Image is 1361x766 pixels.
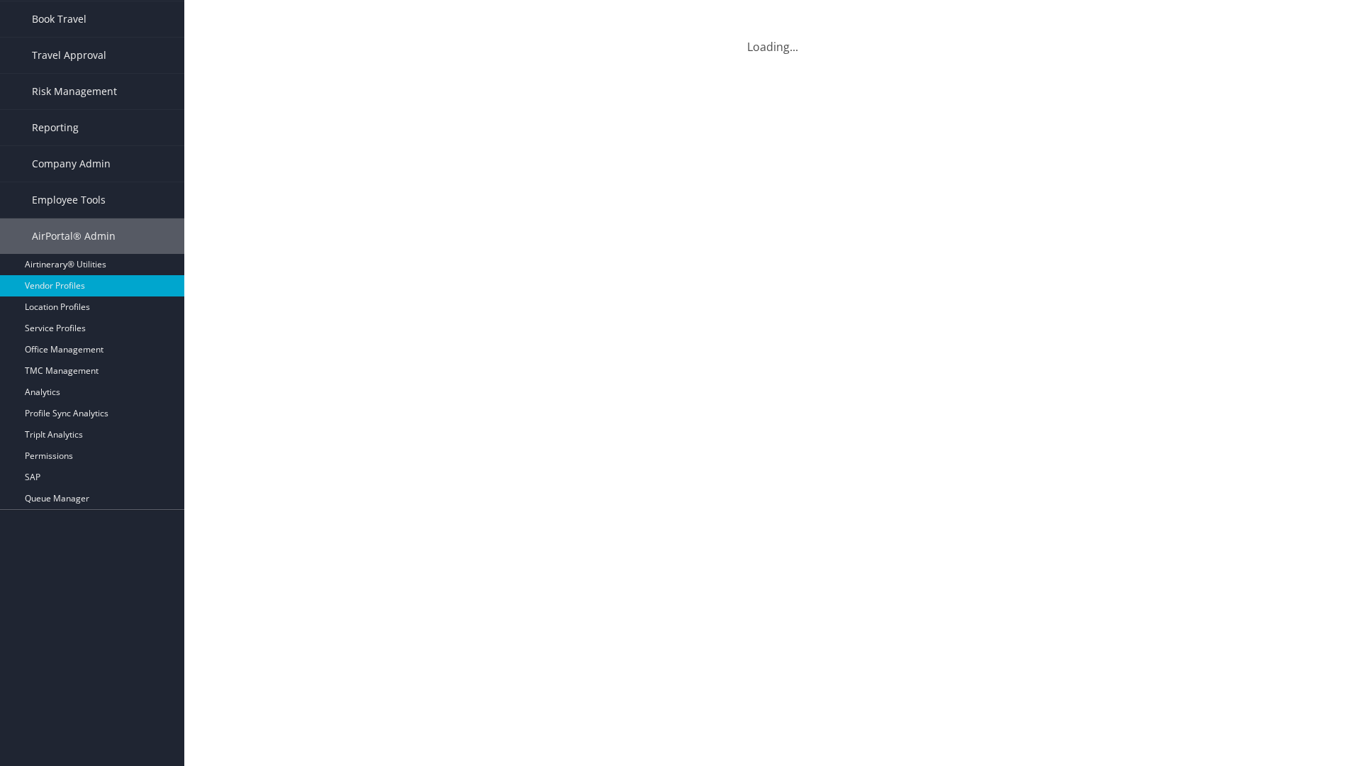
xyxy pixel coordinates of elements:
span: Book Travel [32,1,86,37]
span: Company Admin [32,146,111,182]
div: Loading... [198,21,1347,55]
span: Risk Management [32,74,117,109]
span: AirPortal® Admin [32,218,116,254]
span: Employee Tools [32,182,106,218]
span: Travel Approval [32,38,106,73]
span: Reporting [32,110,79,145]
